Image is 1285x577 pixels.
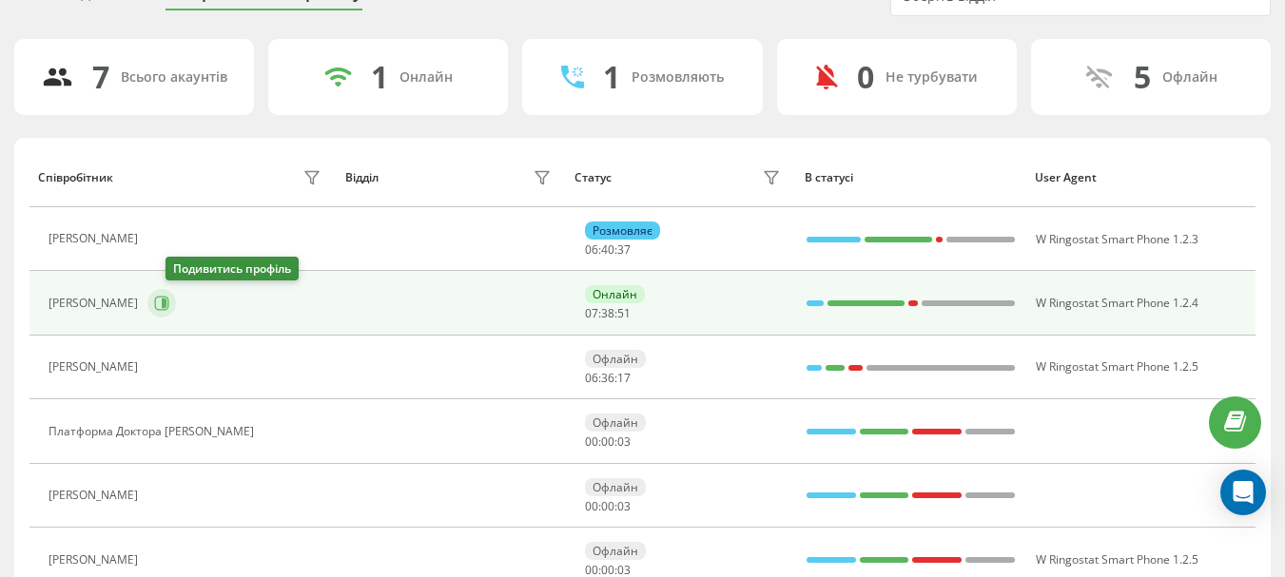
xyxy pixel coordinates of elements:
[1036,551,1198,567] span: W Ringostat Smart Phone 1.2.5
[617,433,631,450] span: 03
[805,171,1017,184] div: В статусі
[585,414,646,432] div: Офлайн
[601,241,614,258] span: 40
[617,241,631,258] span: 37
[617,498,631,514] span: 03
[585,433,598,450] span: 00
[49,297,143,310] div: [PERSON_NAME]
[617,305,631,321] span: 51
[601,498,614,514] span: 00
[632,69,724,86] div: Розмовляють
[585,241,598,258] span: 06
[886,69,978,86] div: Не турбувати
[585,221,660,240] div: Розмовляє
[399,69,453,86] div: Онлайн
[585,285,645,303] div: Онлайн
[49,425,259,438] div: Платформа Доктора [PERSON_NAME]
[585,307,631,320] div: : :
[1134,59,1151,95] div: 5
[617,370,631,386] span: 17
[585,498,598,514] span: 00
[585,243,631,257] div: : :
[49,489,143,502] div: [PERSON_NAME]
[585,370,598,386] span: 06
[121,69,227,86] div: Всього акаунтів
[49,360,143,374] div: [PERSON_NAME]
[601,433,614,450] span: 00
[603,59,620,95] div: 1
[1036,358,1198,375] span: W Ringostat Smart Phone 1.2.5
[585,435,631,449] div: : :
[585,500,631,513] div: : :
[92,59,109,95] div: 7
[585,350,646,368] div: Офлайн
[857,59,874,95] div: 0
[371,59,388,95] div: 1
[165,257,299,280] div: Подивитись профіль
[585,542,646,560] div: Офлайн
[585,564,631,577] div: : :
[1036,295,1198,311] span: W Ringostat Smart Phone 1.2.4
[574,171,612,184] div: Статус
[49,553,143,567] div: [PERSON_NAME]
[601,305,614,321] span: 38
[601,370,614,386] span: 36
[1162,69,1217,86] div: Офлайн
[38,171,113,184] div: Співробітник
[585,478,646,496] div: Офлайн
[585,305,598,321] span: 07
[1036,231,1198,247] span: W Ringostat Smart Phone 1.2.3
[49,232,143,245] div: [PERSON_NAME]
[345,171,379,184] div: Відділ
[1220,470,1266,515] div: Open Intercom Messenger
[1035,171,1247,184] div: User Agent
[585,372,631,385] div: : :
